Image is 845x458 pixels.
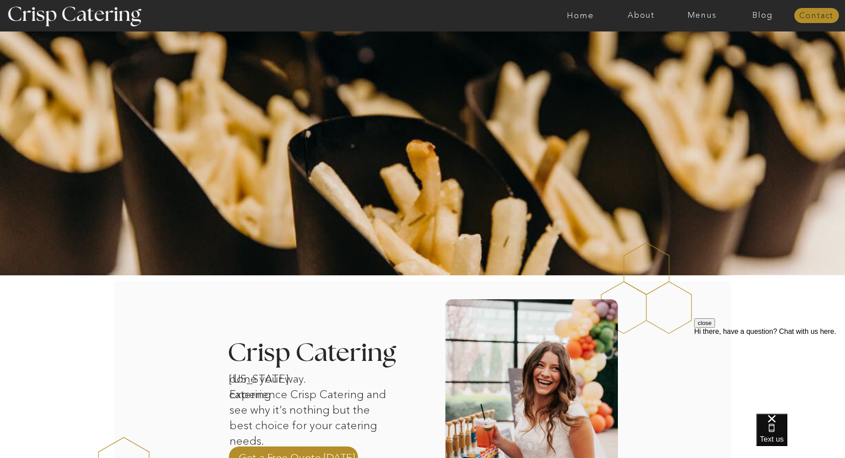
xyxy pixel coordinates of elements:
iframe: podium webchat widget prompt [694,318,845,425]
a: Home [550,11,611,20]
a: Blog [732,11,793,20]
p: done your way. Experience Crisp Catering and see why it’s nothing but the best choice for your ca... [229,371,391,427]
h1: [US_STATE] catering [229,371,321,383]
iframe: podium webchat widget bubble [756,414,845,458]
h3: Crisp Catering [228,341,419,367]
a: Contact [794,12,839,20]
a: About [611,11,672,20]
a: Menus [672,11,732,20]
